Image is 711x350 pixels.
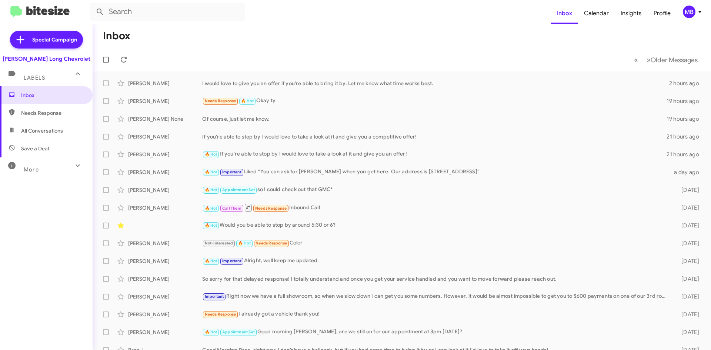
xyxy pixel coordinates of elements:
div: MB [683,6,695,18]
div: [DATE] [670,222,705,229]
div: [PERSON_NAME] [128,257,202,265]
span: 🔥 Hot [205,330,217,334]
div: Would you be able to stop by around 5:30 or 6? [202,221,670,230]
div: [PERSON_NAME] Long Chevrolet [3,55,90,63]
div: [PERSON_NAME] [128,97,202,105]
span: Needs Response [256,241,287,246]
div: [DATE] [670,275,705,283]
div: [PERSON_NAME] [128,275,202,283]
span: More [24,166,39,173]
div: 19 hours ago [667,115,705,123]
div: [PERSON_NAME] [128,240,202,247]
input: Search [90,3,245,21]
a: Special Campaign [10,31,83,49]
span: All Conversations [21,127,63,134]
a: Profile [648,3,677,24]
span: Needs Response [205,312,236,317]
span: Needs Response [205,99,236,103]
span: Appointment Set [222,330,255,334]
span: Save a Deal [21,145,49,152]
button: Previous [630,52,642,67]
span: Special Campaign [32,36,77,43]
div: [PERSON_NAME] [128,80,202,87]
div: [PERSON_NAME] [128,133,202,140]
span: Call Them [222,206,241,211]
div: [PERSON_NAME] [128,204,202,211]
div: [DATE] [670,186,705,194]
div: [PERSON_NAME] [128,311,202,318]
div: Right now we have a full showroom, so when we slow down I can get you some numbers. However, it w... [202,292,670,301]
div: So sorry for that delayed response! I totally understand and once you get your service handled an... [202,275,670,283]
a: Inbox [551,3,578,24]
span: Inbox [21,91,84,99]
div: Alright, well keep me updated. [202,257,670,265]
span: Older Messages [651,56,698,64]
div: 2 hours ago [669,80,705,87]
div: [DATE] [670,311,705,318]
span: « [634,55,638,64]
nav: Page navigation example [630,52,702,67]
span: 🔥 Hot [238,241,251,246]
div: Okay ty [202,97,667,105]
div: 21 hours ago [667,133,705,140]
button: Next [642,52,702,67]
span: 🔥 Hot [241,99,254,103]
span: 🔥 Hot [205,259,217,263]
a: Calendar [578,3,615,24]
div: Inbound Call [202,203,670,212]
div: If you're able to stop by I would love to take a look at it and give you a competitive offer! [202,133,667,140]
div: [DATE] [670,329,705,336]
span: 🔥 Hot [205,152,217,157]
span: 🔥 Hot [205,223,217,228]
div: [DATE] [670,204,705,211]
div: [PERSON_NAME] None [128,115,202,123]
div: [PERSON_NAME] [128,329,202,336]
div: Of course, just let me know. [202,115,667,123]
div: so I could check out that GMC* [202,186,670,194]
button: MB [677,6,703,18]
div: a day ago [670,169,705,176]
div: [DATE] [670,240,705,247]
div: I would love to give you an offer if you're able to bring it by. Let me know what time works best. [202,80,669,87]
div: [DATE] [670,257,705,265]
div: 21 hours ago [667,151,705,158]
span: 🔥 Hot [205,187,217,192]
span: Labels [24,74,45,81]
span: Important [222,259,241,263]
div: Good morning [PERSON_NAME], are we still on for our appointment at 3pm [DATE]? [202,328,670,336]
span: Needs Response [21,109,84,117]
div: [PERSON_NAME] [128,169,202,176]
span: 🔥 Hot [205,170,217,174]
span: Important [205,294,224,299]
span: 🔥 Hot [205,206,217,211]
h1: Inbox [103,30,130,42]
span: Appointment Set [222,187,255,192]
div: Color [202,239,670,247]
span: Important [222,170,241,174]
div: [PERSON_NAME] [128,151,202,158]
a: Insights [615,3,648,24]
div: [PERSON_NAME] [128,293,202,300]
div: [PERSON_NAME] [128,186,202,194]
div: [DATE] [670,293,705,300]
span: Needs Response [255,206,287,211]
div: 19 hours ago [667,97,705,105]
span: Not-Interested [205,241,233,246]
div: I already got a vehicle thank you! [202,310,670,319]
span: » [647,55,651,64]
div: If you're able to stop by I would love to take a look at it and give you an offer! [202,150,667,159]
div: Liked “You can ask for [PERSON_NAME] when you get here. Our address is [STREET_ADDRESS]” [202,168,670,176]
